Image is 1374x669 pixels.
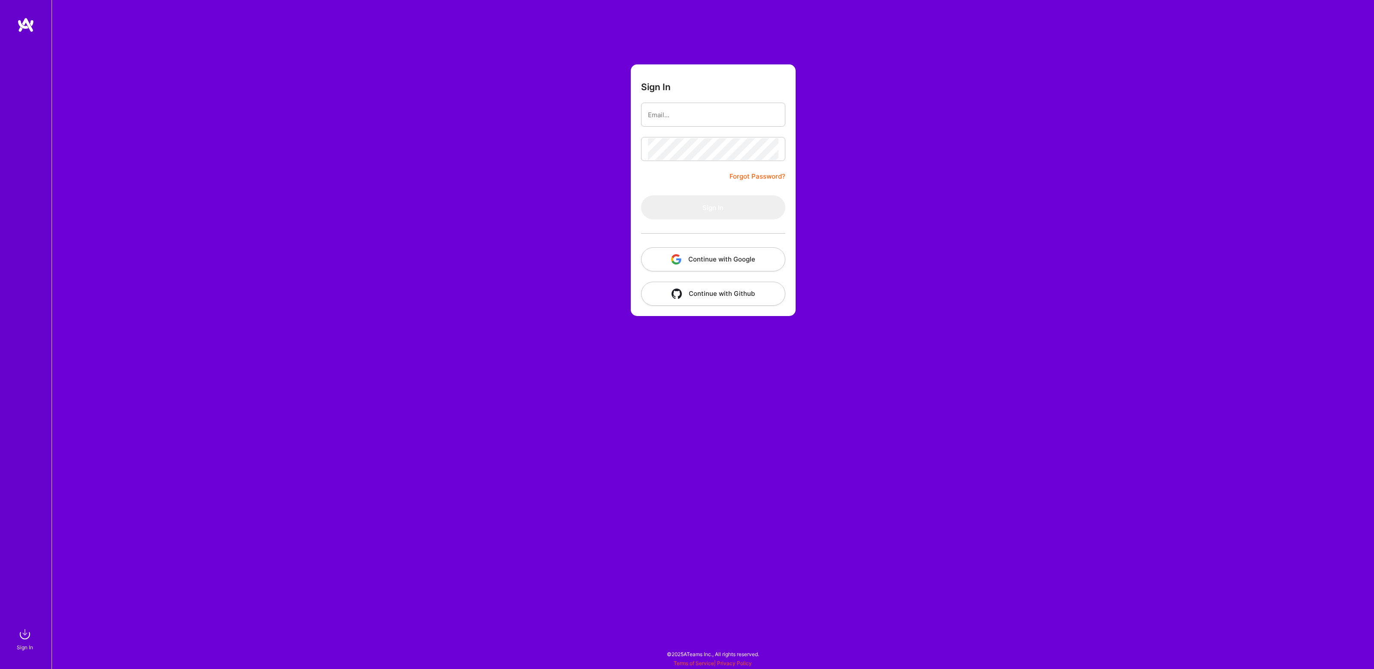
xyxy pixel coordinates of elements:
[730,171,785,182] a: Forgot Password?
[641,195,785,219] button: Sign In
[16,626,33,643] img: sign in
[648,104,778,126] input: Email...
[641,82,671,92] h3: Sign In
[674,660,714,666] a: Terms of Service
[641,247,785,271] button: Continue with Google
[672,289,682,299] img: icon
[671,254,681,265] img: icon
[17,643,33,652] div: Sign In
[674,660,752,666] span: |
[52,643,1374,665] div: © 2025 ATeams Inc., All rights reserved.
[717,660,752,666] a: Privacy Policy
[641,282,785,306] button: Continue with Github
[17,17,34,33] img: logo
[18,626,33,652] a: sign inSign In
